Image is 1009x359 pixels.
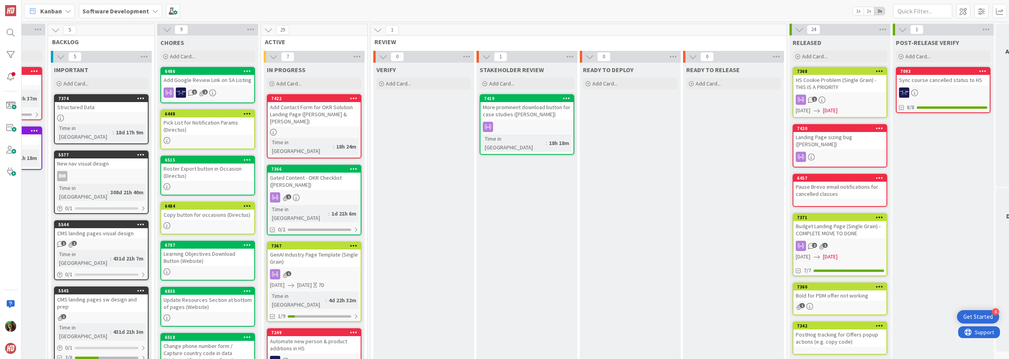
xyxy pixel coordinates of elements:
div: 6515 [165,157,254,163]
span: ACTIVE [265,38,357,46]
span: POST-RELEASE VERIFY [896,39,959,47]
div: Time in [GEOGRAPHIC_DATA] [270,205,328,222]
div: CMS landing pages visual design [55,228,148,238]
a: 6484Copy button for occasions (Directus) [160,202,255,234]
div: 5577 [55,151,148,158]
div: Time in [GEOGRAPHIC_DATA] [270,292,326,309]
span: 1 [494,52,507,61]
a: 6457Pause Brevo email notifications for cancelled classes [793,174,887,207]
div: Pick List for Notification Params (Directus) [161,117,254,135]
div: 7374 [55,95,148,102]
span: Add Card... [905,53,931,60]
div: 7371 [797,215,886,220]
span: 1 [61,241,66,246]
div: 7368 [797,69,886,74]
a: 7419More prominent download button for case studies ([PERSON_NAME])Time in [GEOGRAPHIC_DATA]:18h 18m [480,94,574,155]
span: Add Card... [592,80,618,87]
div: 7374 [58,96,148,101]
div: 5577New nav visual design [55,151,148,169]
span: 9 [175,25,188,34]
img: avatar [5,343,16,354]
div: 7420 [793,125,886,132]
span: : [110,254,111,263]
div: 7360Bold for PDM offer not working [793,283,886,301]
a: 7374Structured DataTime in [GEOGRAPHIC_DATA]:18d 17h 9m [54,94,149,144]
div: 308d 21h 40m [108,188,145,197]
a: 6515Roster Export button in Occasion (Directus) [160,156,255,195]
div: 7367 [271,243,361,249]
div: 6486Add Google Review Link on SA Listing [161,68,254,85]
div: 7249Automate new person & product additions in HS [268,329,361,353]
span: READY TO RELEASE [686,66,740,74]
span: Add Card... [489,80,514,87]
div: Open Get Started checklist, remaining modules: 4 [957,310,999,324]
span: [DATE] [823,253,838,261]
div: HS Cookie Problem (Single Grain) - THIS IS A PRIORITY [793,75,886,92]
div: 6787 [161,242,254,249]
div: 6457Pause Brevo email notifications for cancelled classes [793,175,886,199]
span: VERIFY [376,66,396,74]
span: [DATE] [796,253,810,261]
div: 7422 [268,95,361,102]
div: 7368HS Cookie Problem (Single Grain) - THIS IS A PRIORITY [793,68,886,92]
span: 29 [276,25,289,35]
span: 1 [286,194,291,199]
span: Add Card... [170,53,195,60]
img: MH [899,87,909,98]
span: [DATE] [297,281,312,289]
div: 7374Structured Data [55,95,148,112]
span: [DATE] [823,106,838,115]
div: 7342PostHog tracking for Offers popup actions (e.g. copy code) [793,322,886,347]
span: 1 [286,271,291,276]
div: 5544 [55,221,148,228]
div: 7360 [793,283,886,290]
span: Add Card... [276,80,302,87]
span: 0 [391,52,404,61]
div: 7366 [271,166,361,172]
span: [DATE] [796,106,810,115]
span: IMPORTANT [54,66,88,74]
img: SL [5,321,16,332]
div: 1d 21h 6m [330,209,358,218]
a: 7420Landing Page sizing bug ([PERSON_NAME]) [793,124,887,167]
div: 5545 [58,288,148,294]
div: 7420Landing Page sizing bug ([PERSON_NAME]) [793,125,886,149]
div: 5544CMS landing pages visual design [55,221,148,238]
span: Kanban [40,6,62,16]
div: 6835 [165,288,254,294]
span: 0 / 1 [65,344,73,352]
div: 6787 [165,242,254,248]
a: 7371Budget Landing Page (Single Grain) - COMPLETE MOVE TO DONE[DATE][DATE]7/7 [793,213,887,276]
input: Quick Filter... [893,4,952,18]
span: 1 [192,89,197,95]
div: Time in [GEOGRAPHIC_DATA] [270,138,333,155]
span: Add Card... [802,53,827,60]
span: 0 / 1 [65,270,73,279]
span: 1 [385,25,399,35]
span: 1 [910,25,923,34]
div: Pause Brevo email notifications for cancelled classes [793,182,886,199]
div: Time in [GEOGRAPHIC_DATA] [57,124,113,141]
span: CHORES [160,39,184,47]
a: 7422Add Contact Form for OKR Solution Landing Page ([PERSON_NAME] & [PERSON_NAME])Time in [GEOGRA... [267,94,361,158]
div: 7342 [793,322,886,329]
span: : [326,296,327,305]
div: Time in [GEOGRAPHIC_DATA] [57,250,110,267]
div: 18d 17h 9m [114,128,145,137]
div: More prominent download button for case studies ([PERSON_NAME]) [480,102,573,119]
div: 6835 [161,288,254,295]
div: 7342 [797,323,886,329]
a: 5577New nav visual designBMTime in [GEOGRAPHIC_DATA]:308d 21h 40m0/1 [54,151,149,214]
div: 6448 [161,110,254,117]
div: 7366 [268,166,361,173]
span: Add Card... [696,80,721,87]
span: 7 [281,52,294,61]
div: 6457 [797,175,886,181]
div: 4d 22h 32m [327,296,358,305]
a: 7366Gated Content - OKR Checklist ([PERSON_NAME])Time in [GEOGRAPHIC_DATA]:1d 21h 6m0/2 [267,165,361,235]
span: 1/9 [278,312,285,320]
span: : [113,128,114,137]
div: 7366Gated Content - OKR Checklist ([PERSON_NAME]) [268,166,361,190]
span: 24 [807,25,820,34]
div: Get Started [963,313,993,321]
